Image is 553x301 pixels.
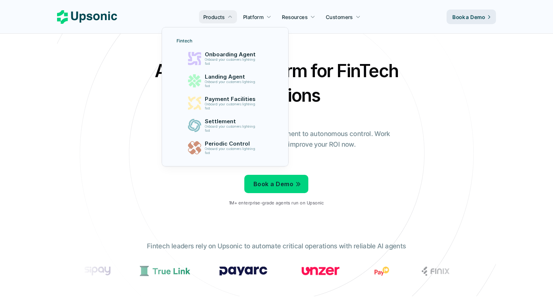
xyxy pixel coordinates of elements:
[172,115,278,136] a: SettlementOnboard your customers lightning fast
[158,129,395,150] p: From onboarding to compliance to settlement to autonomous control. Work with %82 more efficiency ...
[229,200,324,206] p: 1M+ enterprise-grade agents run on Upsonic
[172,48,278,69] a: Onboarding AgentOnboard your customers lightning fast
[204,96,259,102] p: Payment Facilities
[203,13,225,21] p: Products
[204,51,259,58] p: Onboarding Agent
[452,13,485,21] p: Book a Demo
[253,179,293,189] p: Book a Demo
[447,10,496,24] a: Book a Demo
[204,125,258,133] p: Onboard your customers lightning fast
[147,241,406,252] p: Fintech leaders rely on Upsonic to automate critical operations with reliable AI agents
[172,138,278,158] a: Periodic ControlOnboard your customers lightning fast
[204,140,259,147] p: Periodic Control
[243,13,264,21] p: Platform
[244,175,308,193] a: Book a Demo
[177,38,192,44] p: Fintech
[199,10,237,23] a: Products
[204,74,259,80] p: Landing Agent
[204,58,258,66] p: Onboard your customers lightning fast
[282,13,308,21] p: Resources
[172,71,278,91] a: Landing AgentOnboard your customers lightning fast
[204,147,258,155] p: Onboard your customers lightning fast
[326,13,353,21] p: Customers
[204,80,258,88] p: Onboard your customers lightning fast
[204,118,259,125] p: Settlement
[204,102,258,110] p: Onboard your customers lightning fast
[172,93,278,113] a: Payment FacilitiesOnboard your customers lightning fast
[148,59,405,108] h2: Agentic AI Platform for FinTech Operations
